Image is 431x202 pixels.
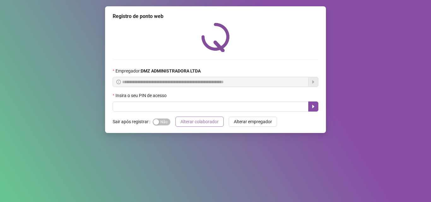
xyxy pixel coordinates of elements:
label: Sair após registrar [113,117,153,127]
span: caret-right [311,104,316,109]
button: Alterar empregador [229,117,277,127]
strong: DMZ ADMINISTRADORA LTDA [141,68,201,73]
span: Alterar colaborador [180,118,219,125]
span: Empregador : [115,67,201,74]
label: Insira o seu PIN de acesso [113,92,171,99]
div: Registro de ponto web [113,13,318,20]
span: info-circle [116,80,121,84]
button: Alterar colaborador [175,117,224,127]
span: Alterar empregador [234,118,272,125]
img: QRPoint [201,23,230,52]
